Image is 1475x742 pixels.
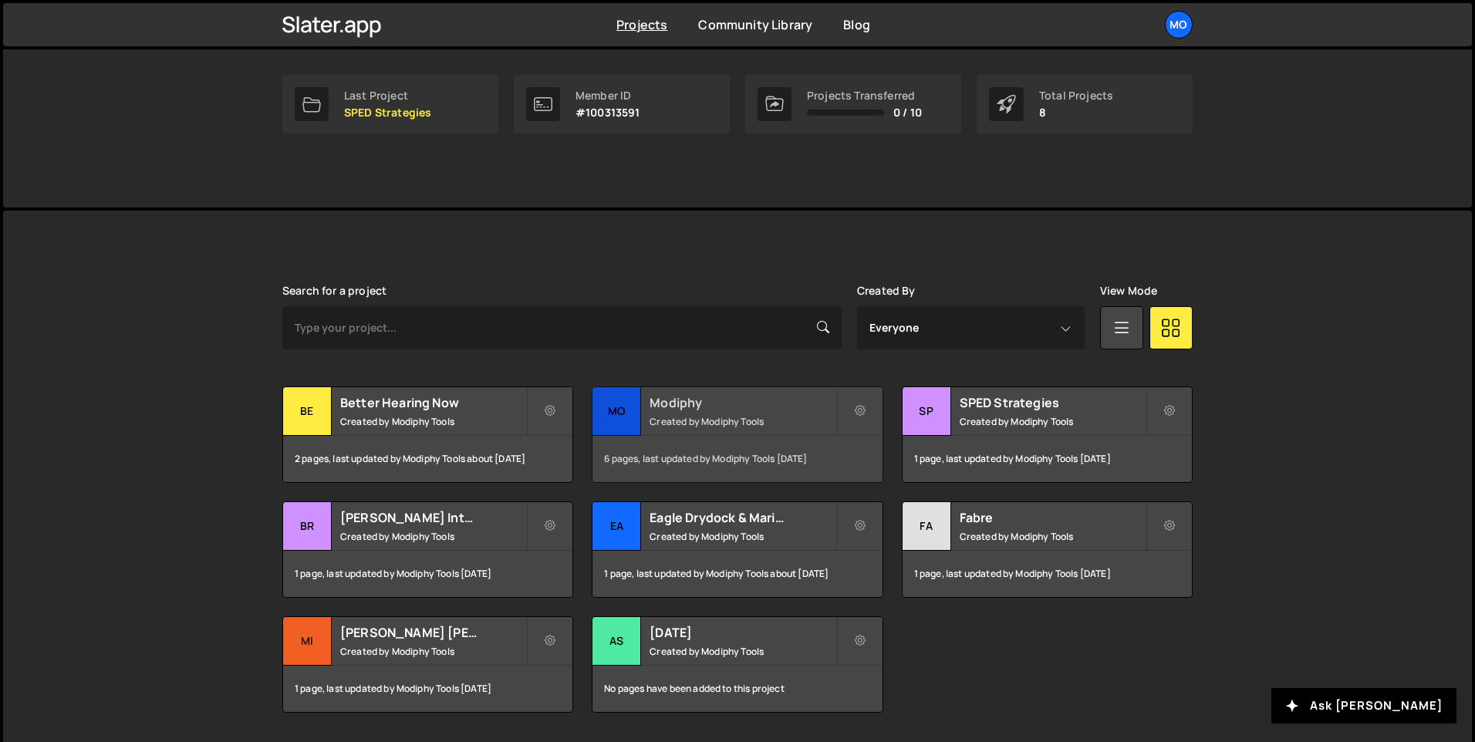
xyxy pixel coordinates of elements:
[857,285,916,297] label: Created By
[650,530,835,543] small: Created by Modiphy Tools
[698,16,812,33] a: Community Library
[903,436,1192,482] div: 1 page, last updated by Modiphy Tools [DATE]
[282,306,842,349] input: Type your project...
[903,387,951,436] div: SP
[340,394,526,411] h2: Better Hearing Now
[592,502,641,551] div: Ea
[843,16,870,33] a: Blog
[283,436,572,482] div: 2 pages, last updated by Modiphy Tools about [DATE]
[807,89,922,102] div: Projects Transferred
[282,616,573,713] a: Mi [PERSON_NAME] [PERSON_NAME] Created by Modiphy Tools 1 page, last updated by Modiphy Tools [DATE]
[575,106,640,119] p: #100313591
[283,666,572,712] div: 1 page, last updated by Modiphy Tools [DATE]
[282,285,386,297] label: Search for a project
[902,386,1193,483] a: SP SPED Strategies Created by Modiphy Tools 1 page, last updated by Modiphy Tools [DATE]
[592,666,882,712] div: No pages have been added to this project
[1271,688,1456,723] button: Ask [PERSON_NAME]
[960,530,1146,543] small: Created by Modiphy Tools
[282,386,573,483] a: Be Better Hearing Now Created by Modiphy Tools 2 pages, last updated by Modiphy Tools about [DATE]
[340,645,526,658] small: Created by Modiphy Tools
[650,624,835,641] h2: [DATE]
[960,394,1146,411] h2: SPED Strategies
[903,502,951,551] div: Fa
[1039,89,1113,102] div: Total Projects
[650,645,835,658] small: Created by Modiphy Tools
[1100,285,1157,297] label: View Mode
[340,509,526,526] h2: [PERSON_NAME] Interiors
[344,106,431,119] p: SPED Strategies
[1165,11,1193,39] a: Mo
[592,501,883,598] a: Ea Eagle Drydock & Marine Created by Modiphy Tools 1 page, last updated by Modiphy Tools about [D...
[340,624,526,641] h2: [PERSON_NAME] [PERSON_NAME]
[902,501,1193,598] a: Fa Fabre Created by Modiphy Tools 1 page, last updated by Modiphy Tools [DATE]
[340,415,526,428] small: Created by Modiphy Tools
[283,502,332,551] div: Br
[283,617,332,666] div: Mi
[903,551,1192,597] div: 1 page, last updated by Modiphy Tools [DATE]
[960,509,1146,526] h2: Fabre
[960,415,1146,428] small: Created by Modiphy Tools
[650,415,835,428] small: Created by Modiphy Tools
[575,89,640,102] div: Member ID
[616,16,667,33] a: Projects
[1039,106,1113,119] p: 8
[344,89,431,102] div: Last Project
[282,75,498,133] a: Last Project SPED Strategies
[592,386,883,483] a: Mo Modiphy Created by Modiphy Tools 6 pages, last updated by Modiphy Tools [DATE]
[340,530,526,543] small: Created by Modiphy Tools
[592,436,882,482] div: 6 pages, last updated by Modiphy Tools [DATE]
[650,394,835,411] h2: Modiphy
[893,106,922,119] span: 0 / 10
[592,387,641,436] div: Mo
[283,387,332,436] div: Be
[592,551,882,597] div: 1 page, last updated by Modiphy Tools about [DATE]
[592,617,641,666] div: As
[592,616,883,713] a: As [DATE] Created by Modiphy Tools No pages have been added to this project
[282,501,573,598] a: Br [PERSON_NAME] Interiors Created by Modiphy Tools 1 page, last updated by Modiphy Tools [DATE]
[650,509,835,526] h2: Eagle Drydock & Marine
[283,551,572,597] div: 1 page, last updated by Modiphy Tools [DATE]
